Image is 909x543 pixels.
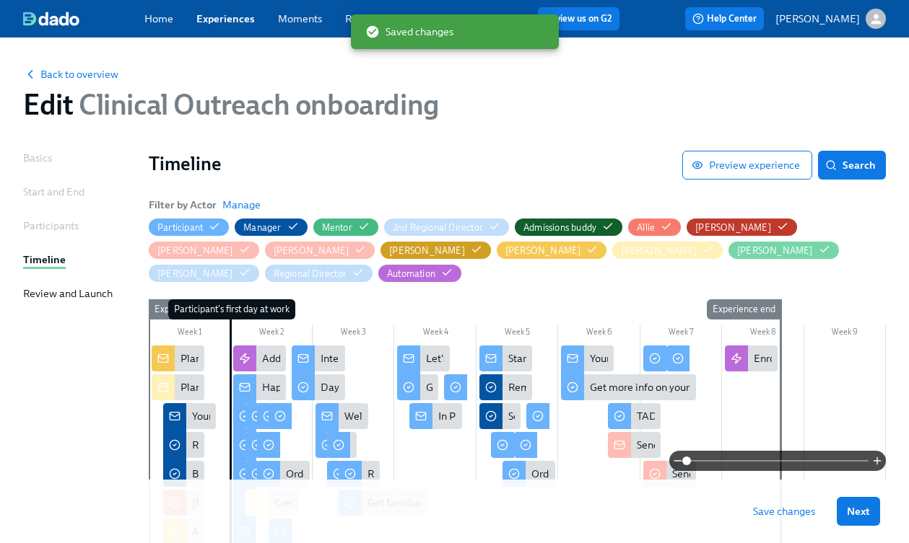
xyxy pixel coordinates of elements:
[389,244,465,257] div: Hide Erica
[286,467,508,481] div: Order your New Hire Kit from [PERSON_NAME]
[192,467,351,481] div: Book a meeting with your new hire
[278,12,322,25] a: Moments
[23,151,52,165] div: Basics
[149,242,259,259] button: [PERSON_NAME]
[590,351,688,366] div: Your 30-60 day goals
[397,345,450,371] div: Let's get started with week 3 🚀
[608,432,661,458] div: Send Discovery Certification Scorecard (Google Sheet) to Rep+RD
[235,218,307,236] button: Manager
[479,345,532,371] div: Start your Go-Live Month strong 💪
[168,299,295,319] div: Participant's first day at work
[181,380,517,394] div: Planned vacation for {{ participant.startDate | MMMM Do, YYYY }} cohort
[695,158,800,172] span: Preview experience
[274,267,347,281] div: Hide Regional Director
[737,244,813,257] div: Hide Rachel
[393,221,483,234] div: Hide 2nd Regional Director
[163,403,216,429] div: Your new hire {{ participant.fullName }} starts work next week
[23,218,79,233] div: Participants
[367,467,560,481] div: Review Marketing Materials Google Drive
[23,252,66,267] div: Timeline
[479,374,532,400] div: Reminder to fill out 30 day manager feedback survey.
[754,351,867,366] div: Enroll in PB Certification
[508,351,670,366] div: Start your Go-Live Month strong 💪
[316,403,368,429] div: Welcome to your second week!
[426,351,573,366] div: Let's get started with week 3 🚀
[818,151,886,180] button: Search
[339,461,380,487] div: Review Marketing Materials Google Drive
[149,197,217,213] h6: Filter by Actor
[157,244,233,257] div: Hide Annie
[394,325,476,343] div: Week 4
[685,7,764,30] button: Help Center
[262,380,490,394] div: Happy first day from the Outreach Training Team!
[163,432,204,458] div: Read about our expectations for new hires
[149,218,229,236] button: Participant
[538,7,619,30] button: Review us on G2
[426,380,567,394] div: Get ready for your in-field time
[608,403,661,429] div: TAD 30 Day Action Plan
[505,244,581,257] div: Hide Geanne
[345,12,380,25] a: Reports
[149,265,259,282] button: [PERSON_NAME]
[181,351,517,366] div: Planned vacation for {{ participant.startDate | MMMM Do, YYYY }} cohort
[637,221,655,234] div: Hide Allie
[73,87,438,122] span: Clinical Outreach onboarding
[682,151,812,180] button: Preview experience
[515,218,622,236] button: Admissions buddy
[545,12,612,26] a: Review us on G2
[262,351,397,366] div: Add TAD to TAD Email Group
[804,325,886,343] div: Week 9
[313,218,378,236] button: Mentor
[621,244,697,257] div: Hide Priscilla
[558,325,640,343] div: Week 6
[222,198,261,212] button: Manage
[157,267,233,281] div: Hide Ravi
[157,221,203,234] div: Hide Participant
[409,403,462,429] div: In Preparation for Week 4
[561,374,695,400] div: Get more info on your [PERSON_NAME] accounts via Zoom Info
[387,267,435,281] div: Hide Automation
[322,221,352,234] div: Hide Mentor
[743,497,825,526] button: Save changes
[292,345,344,371] div: Interested in joining the Rural Outreach Think Tank?
[640,325,722,343] div: Week 7
[753,504,815,518] span: Save changes
[23,12,79,26] img: dado
[643,461,696,487] div: Send 45-Day Check-Ins to RD s
[233,374,286,400] div: Happy first day from the Outreach Training Team!
[321,380,508,394] div: Day in the Life of an Outreach Rep Video
[384,218,509,236] button: 2nd Regional Director
[692,12,757,26] span: Help Center
[828,158,876,172] span: Search
[380,242,491,259] button: [PERSON_NAME]
[695,221,771,234] div: Hide Amanda
[292,374,344,400] div: Day in the Life of an Outreach Rep Video
[637,409,749,423] div: TAD 30 Day Action Plan
[479,403,521,429] div: Send Prospecting Certification Scorecard for {{ participant.firstName }} {{ participant.lastName }}
[23,286,113,301] div: Review and Launch
[23,67,118,81] button: Back to overview
[192,438,385,452] div: Read about our expectations for new hires
[149,299,226,319] div: Experience start
[344,409,487,423] div: Welcome to your second week!
[728,242,839,259] button: [PERSON_NAME]
[503,461,555,487] div: Order Name Badge
[775,9,886,29] button: [PERSON_NAME]
[561,345,614,371] div: Your 30-60 day goals
[378,265,461,282] button: Automation
[847,504,870,518] span: Next
[243,221,281,234] div: Hide Manager
[508,380,754,394] div: Reminder to fill out 30 day manager feedback survey.
[233,345,286,371] div: Add TAD to TAD Email Group
[531,467,621,481] div: Order Name Badge
[163,461,204,487] div: Book a meeting with your new hire
[257,461,310,487] div: Order your New Hire Kit from [PERSON_NAME]
[265,242,375,259] button: [PERSON_NAME]
[628,218,681,236] button: Allie
[144,12,173,25] a: Home
[149,151,682,177] h1: Timeline
[722,325,804,343] div: Week 8
[612,242,723,259] button: [PERSON_NAME]
[196,12,255,25] a: Experiences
